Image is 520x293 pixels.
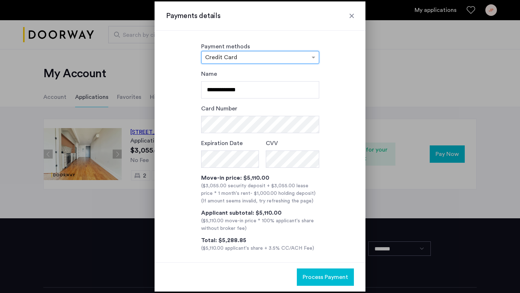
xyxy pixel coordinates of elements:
div: ($3,055.00 security deposit + $3,055.00 lease price * 1 month's rent ) [201,182,319,197]
span: Process Payment [303,273,348,281]
label: CVV [266,139,278,148]
label: Expiration Date [201,139,243,148]
h3: Payments details [166,11,354,21]
label: Name [201,70,217,78]
label: Card Number [201,104,237,113]
div: Applicant subtotal: $5,110.00 [201,209,319,217]
span: - $1,000.00 holding deposit [250,191,314,196]
label: Payment methods [201,44,250,49]
div: Move-in price: $5,110.00 [201,174,319,182]
button: button [297,268,354,286]
div: (If amount seems invalid, try refreshing the page) [201,197,319,205]
span: Total: $5,288.85 [201,237,246,243]
div: ($5,110.00 applicant's share + 3.5% CC/ACH Fee) [201,245,319,252]
div: ($5,110.00 move-in price * 100% applicant's share without broker fee) [201,217,319,232]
